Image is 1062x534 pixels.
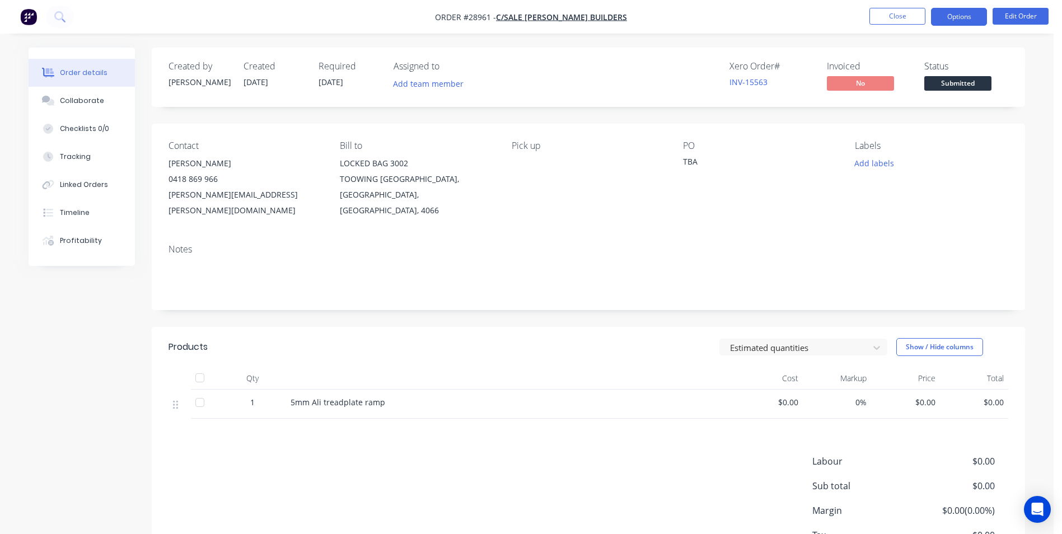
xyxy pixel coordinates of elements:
div: Cost [734,367,803,390]
button: Close [869,8,925,25]
span: No [827,76,894,90]
button: Tracking [29,143,135,171]
span: Sub total [812,479,912,493]
button: Add team member [394,76,470,91]
button: Add team member [387,76,470,91]
div: [PERSON_NAME] [169,76,230,88]
span: Labour [812,455,912,468]
div: Qty [219,367,286,390]
div: Products [169,340,208,354]
button: Linked Orders [29,171,135,199]
div: Bill to [340,140,493,151]
span: 0% [807,396,867,408]
img: Factory [20,8,37,25]
div: [PERSON_NAME]0418 869 966[PERSON_NAME][EMAIL_ADDRESS][PERSON_NAME][DOMAIN_NAME] [169,156,322,218]
div: Order details [60,68,107,78]
div: TOOWING [GEOGRAPHIC_DATA], [GEOGRAPHIC_DATA], [GEOGRAPHIC_DATA], 4066 [340,171,493,218]
div: Pick up [512,140,665,151]
button: Submitted [924,76,991,93]
div: Status [924,61,1008,72]
div: 0418 869 966 [169,171,322,187]
div: [PERSON_NAME] [169,156,322,171]
div: Labels [855,140,1008,151]
a: C/SALE [PERSON_NAME] BUILDERS [496,12,627,22]
button: Edit Order [993,8,1049,25]
div: Required [319,61,380,72]
div: TBA [683,156,823,171]
button: Collaborate [29,87,135,115]
div: Collaborate [60,96,104,106]
span: 5mm Ali treadplate ramp [291,397,385,407]
div: Markup [803,367,872,390]
span: $0.00 [912,479,995,493]
span: $0.00 [876,396,935,408]
div: Price [871,367,940,390]
div: Tracking [60,152,91,162]
button: Timeline [29,199,135,227]
div: LOCKED BAG 3002 [340,156,493,171]
span: $0.00 ( 0.00 %) [912,504,995,517]
div: Xero Order # [729,61,813,72]
span: $0.00 [944,396,1004,408]
div: Invoiced [827,61,911,72]
div: PO [683,140,836,151]
span: Margin [812,504,912,517]
div: Linked Orders [60,180,108,190]
span: 1 [250,396,255,408]
button: Options [931,8,987,26]
button: Order details [29,59,135,87]
div: LOCKED BAG 3002TOOWING [GEOGRAPHIC_DATA], [GEOGRAPHIC_DATA], [GEOGRAPHIC_DATA], 4066 [340,156,493,218]
span: $0.00 [738,396,798,408]
div: Profitability [60,236,102,246]
div: Open Intercom Messenger [1024,496,1051,523]
button: Add labels [848,156,900,171]
div: [PERSON_NAME][EMAIL_ADDRESS][PERSON_NAME][DOMAIN_NAME] [169,187,322,218]
span: Order #28961 - [435,12,496,22]
div: Contact [169,140,322,151]
span: Submitted [924,76,991,90]
button: Show / Hide columns [896,338,983,356]
div: Created [244,61,305,72]
button: Checklists 0/0 [29,115,135,143]
span: $0.00 [912,455,995,468]
div: Timeline [60,208,90,218]
div: Notes [169,244,1008,255]
div: Total [940,367,1009,390]
div: Created by [169,61,230,72]
span: [DATE] [244,77,268,87]
a: INV-15563 [729,77,768,87]
div: Assigned to [394,61,506,72]
button: Profitability [29,227,135,255]
div: Checklists 0/0 [60,124,109,134]
span: [DATE] [319,77,343,87]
